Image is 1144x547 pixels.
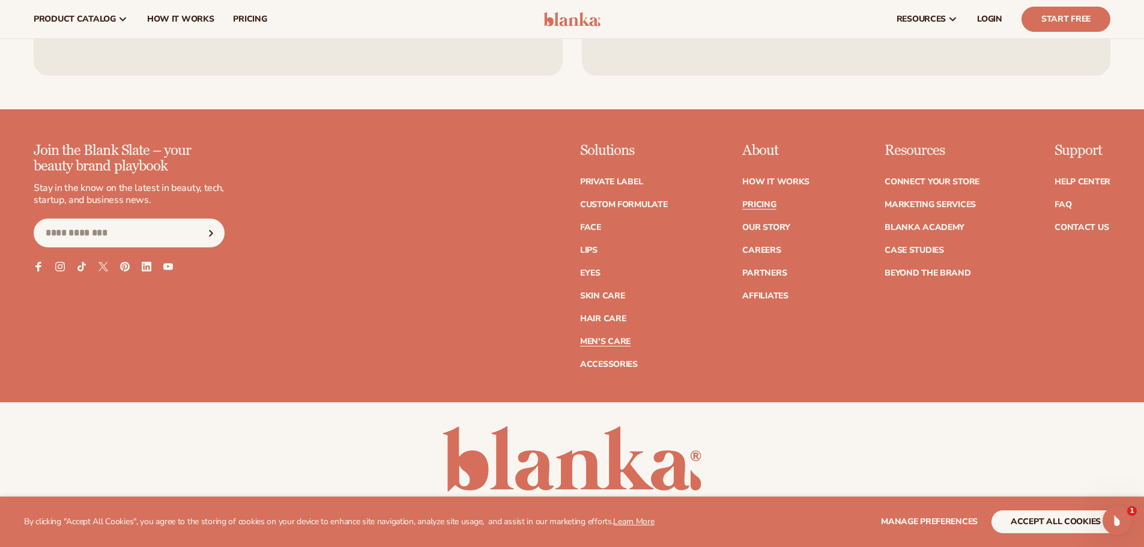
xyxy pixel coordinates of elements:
[198,219,224,247] button: Subscribe
[885,269,971,277] a: Beyond the brand
[1055,178,1110,186] a: Help Center
[580,269,601,277] a: Eyes
[897,14,946,24] span: resources
[1055,223,1109,232] a: Contact Us
[742,143,810,159] p: About
[580,360,638,369] a: Accessories
[1127,506,1137,516] span: 1
[742,269,787,277] a: Partners
[885,223,964,232] a: Blanka Academy
[34,14,116,24] span: product catalog
[147,14,214,24] span: How It Works
[977,14,1002,24] span: LOGIN
[24,517,655,527] p: By clicking "Accept All Cookies", you agree to the storing of cookies on your device to enhance s...
[742,178,810,186] a: How It Works
[543,12,601,26] img: logo
[580,143,668,159] p: Solutions
[885,178,979,186] a: Connect your store
[881,516,978,527] span: Manage preferences
[742,246,781,255] a: Careers
[1021,7,1110,32] a: Start Free
[580,201,668,209] a: Custom formulate
[580,178,643,186] a: Private label
[233,14,267,24] span: pricing
[991,510,1120,533] button: accept all cookies
[1103,506,1131,535] iframe: Intercom live chat
[34,182,225,207] p: Stay in the know on the latest in beauty, tech, startup, and business news.
[1055,143,1110,159] p: Support
[885,246,944,255] a: Case Studies
[742,223,790,232] a: Our Story
[742,292,788,300] a: Affiliates
[885,143,979,159] p: Resources
[742,201,776,209] a: Pricing
[881,510,978,533] button: Manage preferences
[34,143,225,175] p: Join the Blank Slate – your beauty brand playbook
[580,292,625,300] a: Skin Care
[580,315,626,323] a: Hair Care
[885,201,976,209] a: Marketing services
[613,516,654,527] a: Learn More
[580,223,601,232] a: Face
[580,337,631,346] a: Men's Care
[1055,201,1071,209] a: FAQ
[580,246,598,255] a: Lips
